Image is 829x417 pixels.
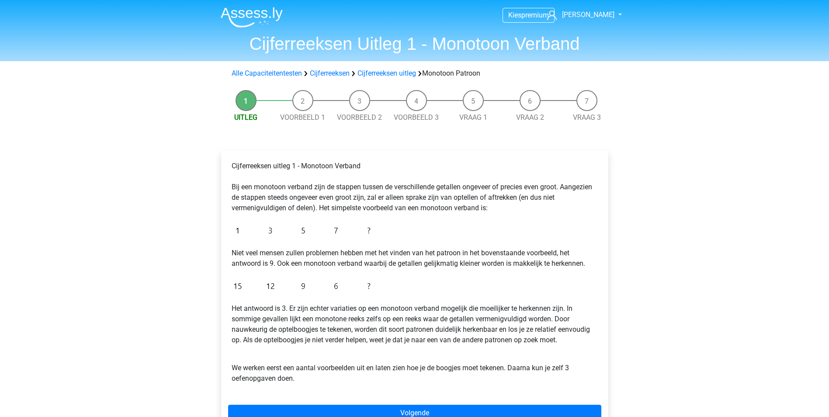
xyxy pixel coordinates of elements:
span: Kies [508,11,521,19]
img: Assessly [221,7,283,28]
a: Vraag 2 [516,113,544,122]
span: premium [521,11,549,19]
img: Figure sequences Example 1.png [232,220,375,241]
a: [PERSON_NAME] [544,10,615,20]
p: We werken eerst een aantal voorbeelden uit en laten zien hoe je de boogjes moet tekenen. Daarna k... [232,352,598,384]
p: Cijferreeksen uitleg 1 - Monotoon Verband Bij een monotoon verband zijn de stappen tussen de vers... [232,161,598,213]
a: Alle Capaciteitentesten [232,69,302,77]
h1: Cijferreeksen Uitleg 1 - Monotoon Verband [214,33,616,54]
div: Monotoon Patroon [228,68,601,79]
a: Vraag 3 [573,113,601,122]
a: Cijferreeksen uitleg [357,69,416,77]
a: Cijferreeksen [310,69,350,77]
p: Het antwoord is 3. Er zijn echter variaties op een monotoon verband mogelijk die moeilijker te he... [232,303,598,345]
a: Vraag 1 [459,113,487,122]
p: Niet veel mensen zullen problemen hebben met het vinden van het patroon in het bovenstaande voorb... [232,248,598,269]
a: Voorbeeld 2 [337,113,382,122]
a: Voorbeeld 3 [394,113,439,122]
a: Kiespremium [503,9,554,21]
img: Figure sequences Example 2.png [232,276,375,296]
a: Voorbeeld 1 [280,113,325,122]
a: Uitleg [234,113,257,122]
span: [PERSON_NAME] [562,10,614,19]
